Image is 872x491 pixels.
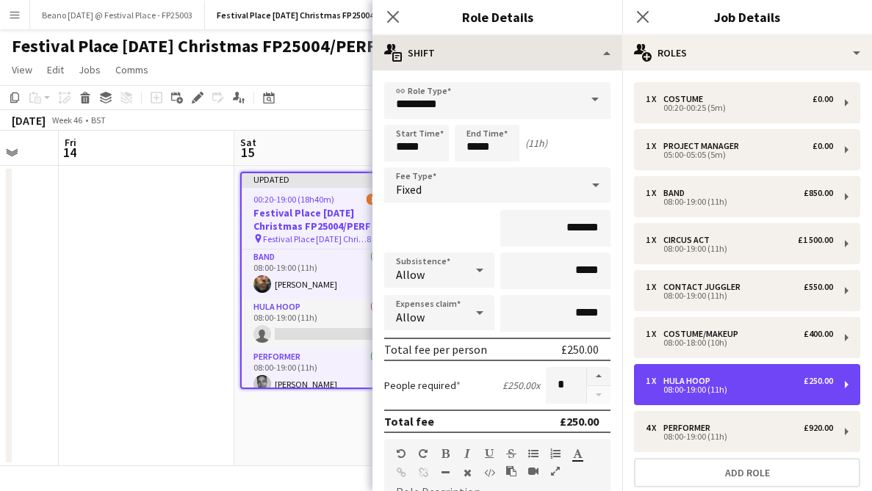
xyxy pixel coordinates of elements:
[484,448,494,459] button: Underline
[12,63,32,76] span: View
[572,448,583,459] button: Text Color
[663,282,746,292] div: contact juggler
[484,467,494,479] button: HTML Code
[646,141,663,151] div: 1 x
[384,379,461,392] label: People required
[91,114,106,126] div: BST
[65,136,76,149] span: Fri
[634,458,860,487] button: Add role
[242,249,403,299] app-card-role: Band1/108:00-19:00 (11h)[PERSON_NAME]
[646,245,833,252] div: 08:00-19:00 (11h)
[560,414,599,429] div: £250.00
[253,194,334,205] span: 00:20-19:00 (18h40m)
[812,94,833,104] div: £0.00
[804,376,833,386] div: £250.00
[804,329,833,339] div: £400.00
[646,188,663,198] div: 1 x
[440,467,450,479] button: Horizontal Line
[396,182,422,197] span: Fixed
[367,233,392,244] span: 8 Roles
[663,188,691,198] div: Band
[646,235,663,245] div: 1 x
[12,113,46,128] div: [DATE]
[367,194,392,205] span: 8/11
[396,310,425,324] span: Allow
[242,173,403,185] div: Updated
[646,423,663,433] div: 4 x
[506,448,516,459] button: Strikethrough
[506,465,516,477] button: Paste as plain text
[528,465,538,477] button: Insert video
[12,35,376,57] h1: Festival Place [DATE] Christmas FP25004/PERF
[663,423,716,433] div: Performer
[646,151,833,159] div: 05:00-05:05 (5m)
[622,7,872,26] h3: Job Details
[47,63,64,76] span: Edit
[240,172,405,389] app-job-card: Updated00:20-19:00 (18h40m)8/11Festival Place [DATE] Christmas FP25004/PERF Festival Place [DATE]...
[646,433,833,440] div: 08:00-19:00 (11h)
[646,94,663,104] div: 1 x
[663,376,716,386] div: Hula Hoop
[663,329,744,339] div: Costume/Makeup
[798,235,833,245] div: £1 500.00
[6,60,38,79] a: View
[550,465,561,477] button: Fullscreen
[646,339,833,346] div: 08:00-18:00 (10h)
[384,342,487,357] div: Total fee per person
[622,35,872,70] div: Roles
[41,60,70,79] a: Edit
[528,448,538,459] button: Unordered List
[109,60,154,79] a: Comms
[804,188,833,198] div: £850.00
[561,342,599,357] div: £250.00
[372,7,622,26] h3: Role Details
[646,386,833,393] div: 08:00-19:00 (11h)
[372,35,622,70] div: Shift
[663,141,745,151] div: Project Manager
[663,235,716,245] div: circus act
[62,144,76,161] span: 14
[646,329,663,339] div: 1 x
[804,282,833,292] div: £550.00
[462,467,472,479] button: Clear Formatting
[812,141,833,151] div: £0.00
[462,448,472,459] button: Italic
[550,448,561,459] button: Ordered List
[205,1,408,29] button: Festival Place [DATE] Christmas FP25004/PERF
[418,448,428,459] button: Redo
[396,448,406,459] button: Undo
[115,63,148,76] span: Comms
[30,1,205,29] button: Beano [DATE] @ Festival Place - FP25003
[240,136,256,149] span: Sat
[48,114,85,126] span: Week 46
[238,144,256,161] span: 15
[587,367,610,386] button: Increase
[525,137,547,150] div: (11h)
[73,60,107,79] a: Jobs
[79,63,101,76] span: Jobs
[663,94,709,104] div: Costume
[646,292,833,299] div: 08:00-19:00 (11h)
[263,233,367,244] span: Festival Place [DATE] Christmas FP25004/PERF
[242,206,403,233] h3: Festival Place [DATE] Christmas FP25004/PERF
[384,414,434,429] div: Total fee
[804,423,833,433] div: £920.00
[646,376,663,386] div: 1 x
[646,282,663,292] div: 1 x
[440,448,450,459] button: Bold
[242,349,403,462] app-card-role: Performer4/408:00-19:00 (11h)[PERSON_NAME]
[242,299,403,349] app-card-role: Hula Hoop0/108:00-19:00 (11h)
[646,104,833,112] div: 00:20-00:25 (5m)
[396,267,425,282] span: Allow
[646,198,833,206] div: 08:00-19:00 (11h)
[502,379,540,392] div: £250.00 x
